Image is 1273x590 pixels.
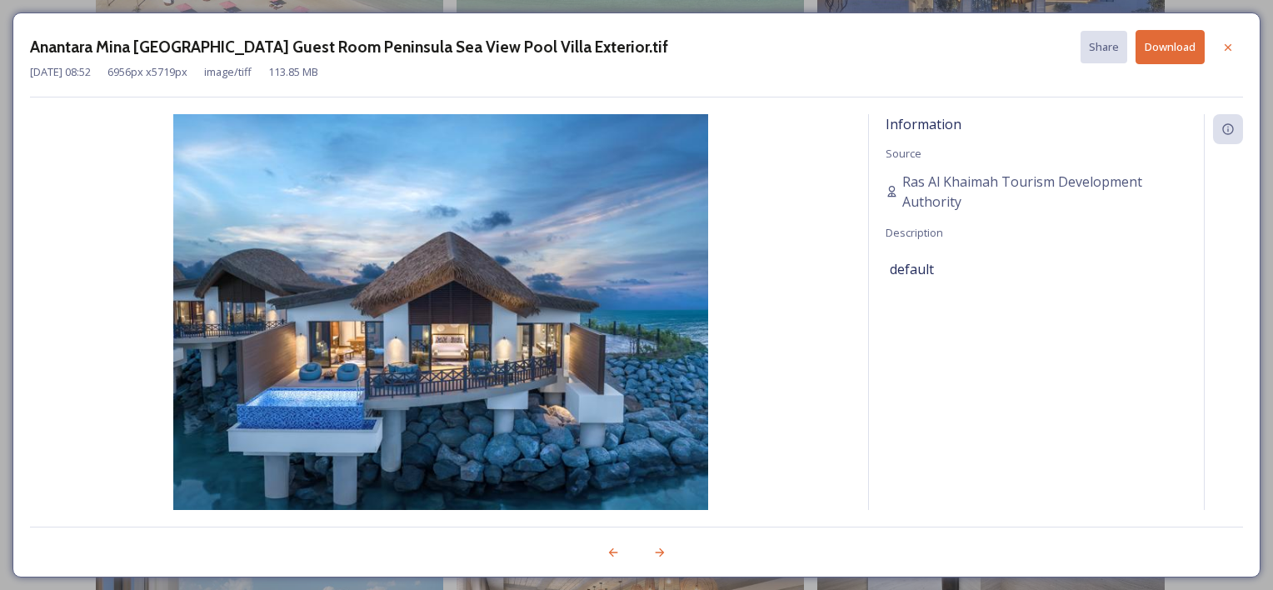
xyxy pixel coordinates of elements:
button: Share [1081,31,1127,63]
h3: Anantara Mina [GEOGRAPHIC_DATA] Guest Room Peninsula Sea View Pool Villa Exterior.tif [30,35,668,59]
span: default [890,259,934,279]
span: image/tiff [204,64,252,80]
span: Source [886,146,921,161]
span: [DATE] 08:52 [30,64,91,80]
img: 0061fe5b-c3e4-44af-9e71-0a5646aa9dfc.jpg [30,114,851,554]
span: Description [886,225,943,240]
button: Download [1136,30,1205,64]
span: 6956 px x 5719 px [107,64,187,80]
span: Information [886,115,961,133]
span: Ras Al Khaimah Tourism Development Authority [902,172,1187,212]
span: 113.85 MB [268,64,318,80]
